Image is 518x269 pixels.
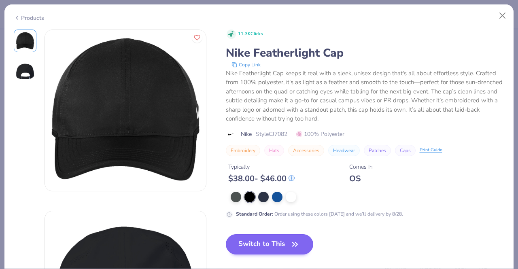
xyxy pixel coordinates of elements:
[228,163,295,171] div: Typically
[192,32,202,43] button: Like
[226,69,505,123] div: Nike Featherlight Cap keeps it real with a sleek, unisex design that's all about effortless style...
[236,211,273,217] strong: Standard Order :
[236,210,403,218] div: Order using these colors [DATE] and we’ll delivery by 8/28.
[45,30,206,191] img: Front
[15,62,35,81] img: Back
[228,174,295,184] div: $ 38.00 - $ 46.00
[14,14,44,22] div: Products
[226,131,237,138] img: brand logo
[226,45,505,61] div: Nike Featherlight Cap
[226,234,314,254] button: Switch to This
[420,147,442,154] div: Print Guide
[238,31,263,38] span: 11.3K Clicks
[15,31,35,51] img: Front
[495,8,510,23] button: Close
[288,145,324,156] button: Accessories
[349,174,373,184] div: OS
[264,145,284,156] button: Hats
[395,145,416,156] button: Caps
[296,130,344,138] span: 100% Polyester
[349,163,373,171] div: Comes In
[226,145,260,156] button: Embroidery
[229,61,263,69] button: copy to clipboard
[364,145,391,156] button: Patches
[241,130,252,138] span: Nike
[328,145,360,156] button: Headwear
[256,130,287,138] span: Style CJ7082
